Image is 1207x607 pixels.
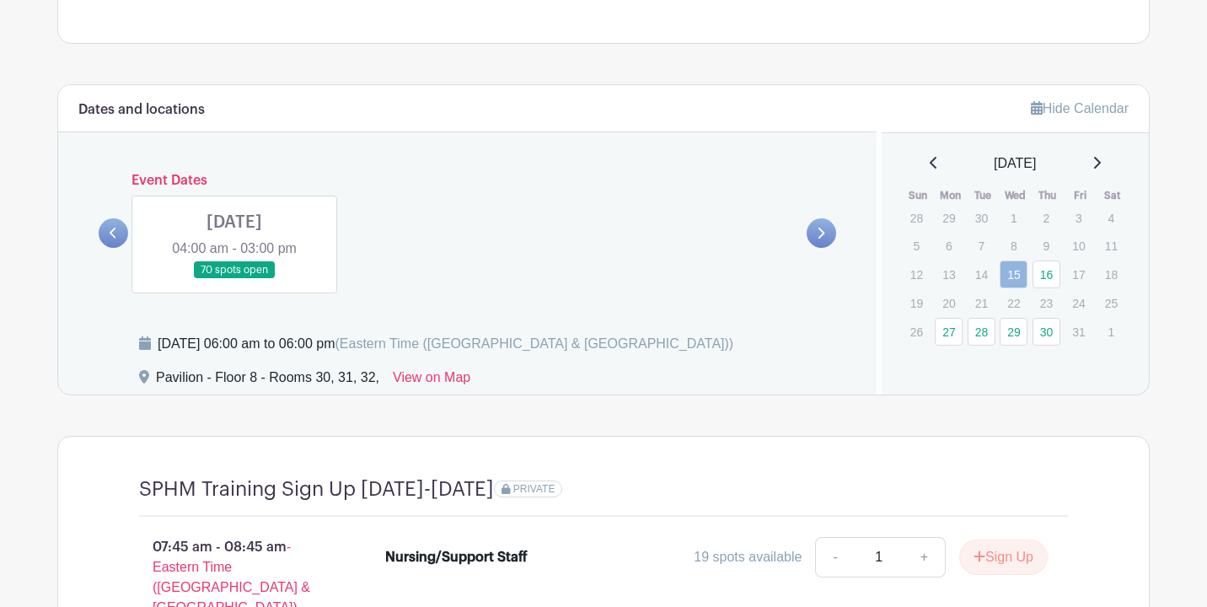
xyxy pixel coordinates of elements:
[994,153,1036,174] span: [DATE]
[1065,261,1092,287] p: 17
[1000,261,1027,288] a: 15
[1000,233,1027,259] p: 8
[903,319,931,345] p: 26
[1031,101,1129,115] a: Hide Calendar
[1097,187,1129,204] th: Sat
[694,547,802,567] div: 19 spots available
[903,261,931,287] p: 12
[513,483,555,495] span: PRIVATE
[1032,187,1065,204] th: Thu
[968,261,995,287] p: 14
[904,537,946,577] a: +
[1033,261,1060,288] a: 16
[935,290,963,316] p: 20
[1097,290,1125,316] p: 25
[1097,261,1125,287] p: 18
[128,173,807,189] h6: Event Dates
[935,233,963,259] p: 6
[903,290,931,316] p: 19
[935,318,963,346] a: 27
[903,205,931,231] p: 28
[902,187,935,204] th: Sun
[78,102,205,118] h6: Dates and locations
[934,187,967,204] th: Mon
[999,187,1032,204] th: Wed
[1033,318,1060,346] a: 30
[1000,290,1027,316] p: 22
[156,368,379,395] div: Pavilion - Floor 8 - Rooms 30, 31, 32,
[1065,290,1092,316] p: 24
[1000,318,1027,346] a: 29
[1033,233,1060,259] p: 9
[967,187,1000,204] th: Tue
[385,547,528,567] div: Nursing/Support Staff
[335,336,733,351] span: (Eastern Time ([GEOGRAPHIC_DATA] & [GEOGRAPHIC_DATA]))
[935,261,963,287] p: 13
[903,233,931,259] p: 5
[1065,233,1092,259] p: 10
[968,318,995,346] a: 28
[968,290,995,316] p: 21
[1064,187,1097,204] th: Fri
[393,368,470,395] a: View on Map
[1033,290,1060,316] p: 23
[158,334,733,354] div: [DATE] 06:00 am to 06:00 pm
[1097,205,1125,231] p: 4
[935,205,963,231] p: 29
[139,477,494,502] h4: SPHM Training Sign Up [DATE]-[DATE]
[959,540,1048,575] button: Sign Up
[1065,319,1092,345] p: 31
[1097,319,1125,345] p: 1
[968,205,995,231] p: 30
[815,537,854,577] a: -
[1000,205,1027,231] p: 1
[1033,205,1060,231] p: 2
[968,233,995,259] p: 7
[1065,205,1092,231] p: 3
[1097,233,1125,259] p: 11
